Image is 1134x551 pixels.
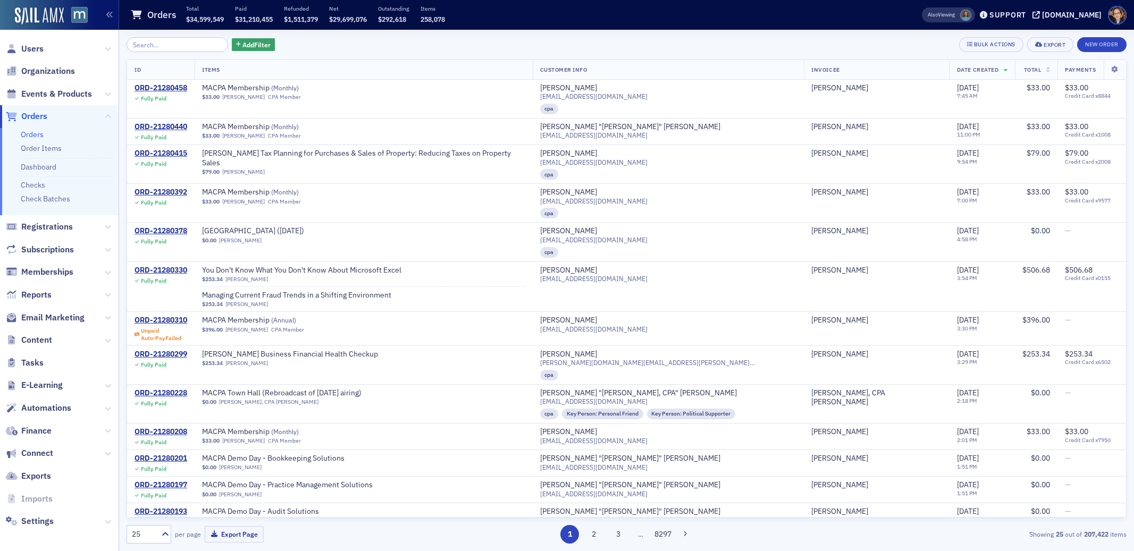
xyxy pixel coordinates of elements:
span: Margaret DeRoose [960,10,971,21]
span: [EMAIL_ADDRESS][DOMAIN_NAME] [540,92,648,100]
span: Tasks [21,357,44,369]
div: ORD-21280201 [135,454,187,463]
div: Also [928,11,938,18]
div: Fully Paid [141,199,166,206]
span: ( Monthly ) [271,122,299,131]
p: Items [421,5,445,12]
div: ORD-21280415 [135,149,187,158]
time: 11:00 PM [957,131,980,138]
span: MACPA Membership [202,188,336,197]
a: [PERSON_NAME] [222,198,265,205]
span: Credit Card x1008 [1065,131,1119,138]
div: [PERSON_NAME] [811,350,868,359]
span: $1,511,379 [284,15,318,23]
span: ( Monthly ) [271,188,299,196]
span: Imports [21,493,53,505]
time: 4:58 PM [957,235,977,243]
a: [PERSON_NAME] "[PERSON_NAME]" [PERSON_NAME] [540,507,720,516]
a: [PERSON_NAME] [225,276,268,283]
a: Subscriptions [6,244,74,256]
div: ORD-21280197 [135,480,187,490]
span: [DATE] [957,83,979,92]
span: Memberships [21,266,73,278]
span: [EMAIL_ADDRESS][DOMAIN_NAME] [540,131,648,139]
a: [PERSON_NAME] [225,360,268,367]
div: cpa [540,104,559,114]
a: ORD-21280392 [135,188,187,197]
a: MACPA Demo Day - Bookkeeping Solutions [202,454,345,463]
span: $0.00 [1031,226,1050,235]
span: Organizations [21,65,75,77]
a: [PERSON_NAME] [540,316,597,325]
a: Organizations [6,65,75,77]
a: ORD-21280330 [135,266,187,275]
time: 7:45 AM [957,92,978,99]
a: Settings [6,515,54,527]
span: $31,210,455 [235,15,273,23]
span: $253.34 [202,360,223,367]
span: [EMAIL_ADDRESS][DOMAIN_NAME] [540,397,648,405]
div: CPA Member [268,198,301,205]
a: Connect [6,447,53,459]
a: [PERSON_NAME] [222,132,265,139]
span: Don Farmer’s Tax Planning for Purchases & Sales of Property: Reducing Taxes on Property Sales [202,149,525,167]
span: Diane M. Donham, CPA Donham [811,388,942,407]
span: $33.00 [1027,122,1050,131]
span: $34,599,549 [186,15,224,23]
span: ( Monthly ) [271,83,299,92]
a: ORD-21280378 [135,226,187,236]
span: $33.00 [202,132,220,139]
a: Orders [21,130,44,139]
a: ORD-21280228 [135,388,187,398]
span: $33.00 [1065,83,1088,92]
a: Imports [6,493,53,505]
a: Finance [6,425,52,437]
a: [PERSON_NAME] [811,266,868,275]
a: Checks [21,180,45,190]
span: Registrations [21,221,73,233]
div: [PERSON_NAME] [540,149,597,158]
div: Fully Paid [141,238,166,245]
time: 2:18 PM [957,397,977,404]
span: $33.00 [1065,187,1088,197]
span: [DATE] [957,388,979,397]
a: [PERSON_NAME] [811,316,868,325]
span: MACPA Membership [202,316,336,325]
a: Check Batches [21,194,70,204]
a: [PERSON_NAME] [222,94,265,100]
span: $396.00 [202,326,223,333]
span: Subscriptions [21,244,74,256]
a: Exports [6,470,51,482]
div: ORD-21280208 [135,427,187,437]
span: Total [1024,66,1041,73]
div: [PERSON_NAME] [811,83,868,93]
a: MACPA Membership (Monthly) [202,427,336,437]
span: Profile [1108,6,1127,24]
span: MACPA Membership [202,427,336,437]
a: Automations [6,402,71,414]
a: ORD-21280310 [135,316,187,325]
a: [PERSON_NAME] [540,226,597,236]
time: 3:29 PM [957,358,977,366]
a: [PERSON_NAME] [811,122,868,132]
span: E-Learning [21,379,63,391]
a: View Homepage [64,7,88,25]
a: [PERSON_NAME] [811,454,868,463]
span: [DATE] [957,187,979,197]
span: Mary Edwards Edwards [811,122,942,132]
div: Fully Paid [141,361,166,368]
a: [PERSON_NAME] [540,266,597,275]
span: $253.34 [1065,349,1093,359]
a: MACPA Membership (Monthly) [202,188,336,197]
a: [PERSON_NAME] Tax Planning for Purchases & Sales of Property: Reducing Taxes on Property Sales [202,149,525,167]
span: — [1065,388,1071,397]
a: [PERSON_NAME] [811,149,868,158]
span: MACPA Membership [202,122,336,132]
div: cpa [540,169,559,180]
label: per page [175,529,201,539]
div: ORD-21280458 [135,83,187,93]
